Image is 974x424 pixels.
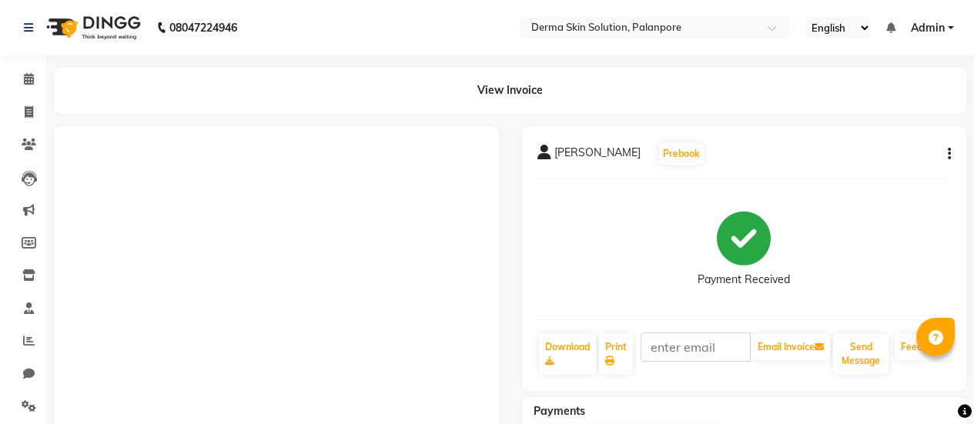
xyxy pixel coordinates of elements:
[169,6,237,49] b: 08047224946
[895,334,949,360] a: Feedback
[833,334,889,374] button: Send Message
[599,334,633,374] a: Print
[539,334,596,374] a: Download
[659,143,704,165] button: Prebook
[698,272,790,288] div: Payment Received
[534,404,585,418] span: Payments
[641,332,751,362] input: enter email
[54,67,966,114] div: View Invoice
[39,6,145,49] img: logo
[751,334,830,360] button: Email Invoice
[554,145,641,166] span: [PERSON_NAME]
[909,362,959,409] iframe: chat widget
[911,20,945,36] span: Admin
